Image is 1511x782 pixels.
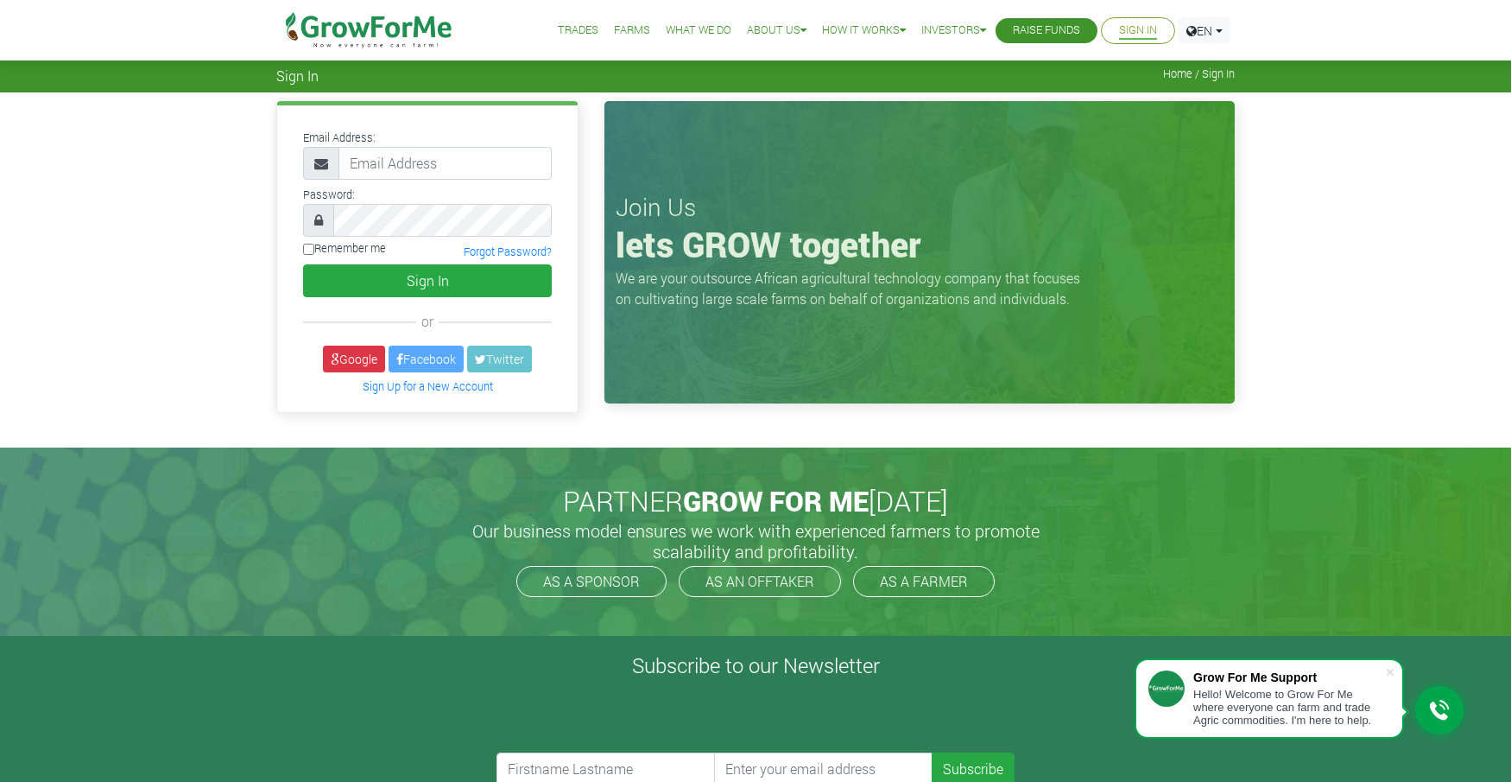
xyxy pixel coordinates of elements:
[363,379,493,393] a: Sign Up for a New Account
[464,245,552,258] a: Forgot Password?
[338,147,552,180] input: Email Address
[1013,22,1080,40] a: Raise Funds
[496,685,759,753] iframe: reCAPTCHA
[1163,67,1235,80] span: Home / Sign In
[683,482,869,519] span: GROW FOR ME
[303,130,376,146] label: Email Address:
[853,566,995,597] a: AS A FARMER
[616,268,1091,309] p: We are your outsource African agricultural technology company that focuses on cultivating large s...
[303,311,552,332] div: or
[614,22,650,40] a: Farms
[1119,22,1157,40] a: Sign In
[276,67,319,84] span: Sign In
[303,187,355,203] label: Password:
[1193,671,1385,684] div: Grow For Me Support
[453,520,1058,562] h5: Our business model ensures we work with experienced farmers to promote scalability and profitabil...
[747,22,806,40] a: About Us
[22,653,1489,678] h4: Subscribe to our Newsletter
[303,244,314,255] input: Remember me
[679,566,841,597] a: AS AN OFFTAKER
[616,193,1223,222] h3: Join Us
[666,22,731,40] a: What We Do
[1193,688,1385,727] div: Hello! Welcome to Grow For Me where everyone can farm and trade Agric commodities. I'm here to help.
[303,264,552,297] button: Sign In
[616,224,1223,265] h1: lets GROW together
[558,22,598,40] a: Trades
[303,240,386,257] label: Remember me
[283,485,1228,518] h2: PARTNER [DATE]
[323,346,385,372] a: Google
[516,566,667,597] a: AS A SPONSOR
[822,22,906,40] a: How it Works
[921,22,986,40] a: Investors
[1179,17,1230,44] a: EN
